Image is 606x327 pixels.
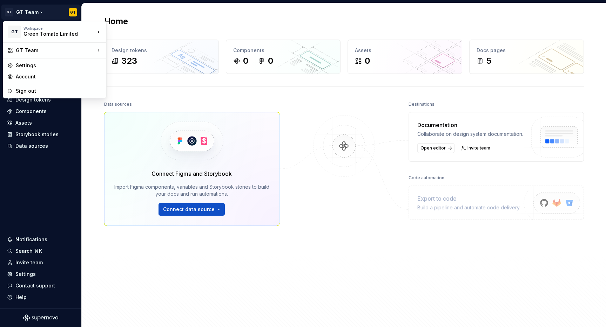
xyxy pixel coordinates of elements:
div: Sign out [16,88,102,95]
div: Account [16,73,102,80]
div: GT Team [16,47,95,54]
div: Workspace [23,26,95,30]
div: GT [8,26,21,38]
div: Settings [16,62,102,69]
div: Green Tomato Limited [23,30,83,37]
